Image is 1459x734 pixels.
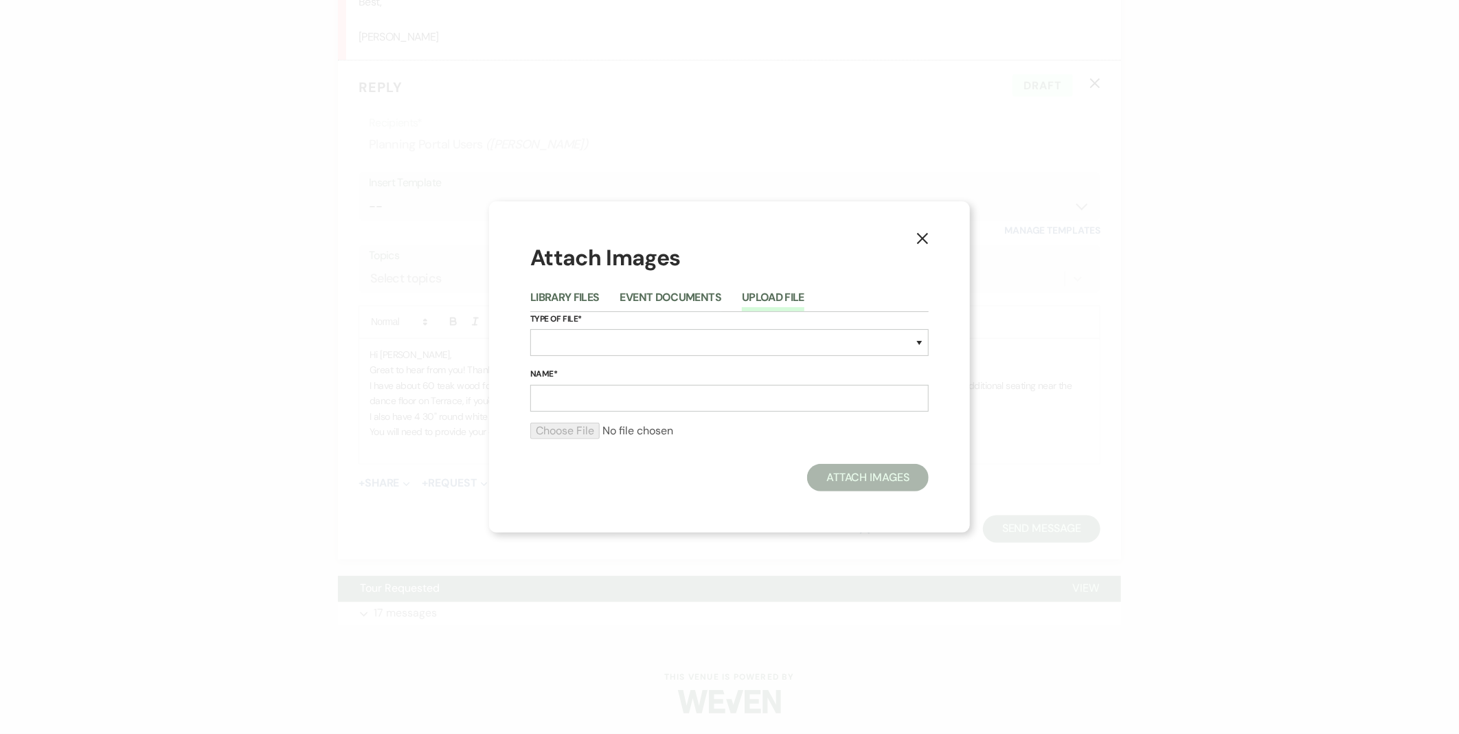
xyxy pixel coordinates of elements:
[530,243,929,274] h1: Attach Images
[620,292,721,311] button: Event Documents
[807,464,929,491] button: Attach Images
[530,292,600,311] button: Library Files
[530,312,929,327] label: Type of File*
[742,292,804,311] button: Upload File
[530,367,929,382] label: Name*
